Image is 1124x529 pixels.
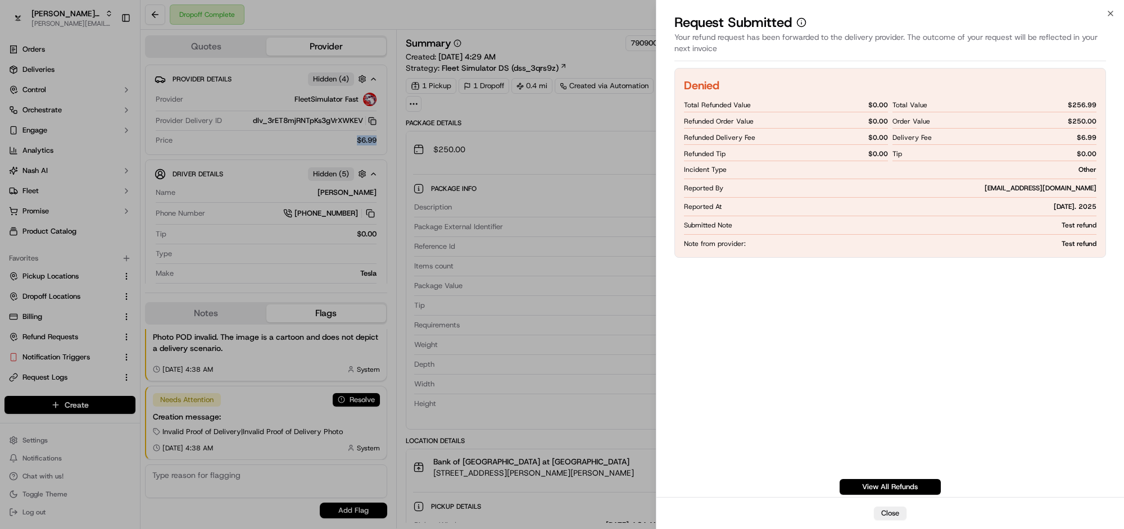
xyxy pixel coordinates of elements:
[1068,117,1096,126] span: $ 250.00
[868,101,888,110] span: $ 0.00
[892,101,927,110] span: Total Value
[95,252,104,261] div: 💻
[191,111,205,124] button: Start new chat
[1078,165,1096,174] span: Other
[11,252,20,261] div: 📗
[24,107,44,127] img: 1727276513143-84d647e1-66c0-4f92-a045-3c9f9f5dfd92
[684,101,751,110] span: Total Refunded Value
[79,278,136,287] a: Powered byPylon
[684,184,723,193] span: Reported By
[51,107,184,118] div: Start new chat
[11,146,75,155] div: Past conversations
[29,72,202,84] input: Got a question? Start typing here...
[1077,133,1096,142] span: $ 6.99
[874,507,907,520] button: Close
[684,202,722,211] span: Reported At
[674,13,792,31] p: Request Submitted
[684,165,727,174] span: Incident Type
[684,221,732,230] span: Submitted Note
[11,194,29,212] img: ezil cloma
[76,174,80,183] span: •
[684,239,746,248] span: Note from provider:
[1077,149,1096,158] span: $ 0.00
[106,251,180,262] span: API Documentation
[840,479,941,495] a: View All Refunds
[35,174,74,183] span: nakirzaman
[174,144,205,157] button: See all
[11,107,31,127] img: 1736555255976-a54dd68f-1ca7-489b-9aae-adbdc363a1c4
[22,251,86,262] span: Knowledge Base
[684,133,755,142] span: Refunded Delivery Fee
[868,149,888,158] span: $ 0.00
[892,133,932,142] span: Delivery Fee
[892,117,930,126] span: Order Value
[1068,101,1096,110] span: $ 256.99
[684,77,719,93] h2: Denied
[1062,221,1096,230] span: Test refund
[35,204,69,213] span: ezil cloma
[112,279,136,287] span: Pylon
[1062,239,1096,248] span: Test refund
[51,118,155,127] div: We're available if you need us!
[7,247,90,267] a: 📗Knowledge Base
[90,247,185,267] a: 💻API Documentation
[674,31,1106,61] div: Your refund request has been forwarded to the delivery provider. The outcome of your request will...
[892,149,902,158] span: Tip
[11,45,205,63] p: Welcome 👋
[868,117,888,126] span: $ 0.00
[11,163,29,181] img: nakirzaman
[83,174,106,183] span: [DATE]
[11,11,34,34] img: Nash
[71,204,75,213] span: •
[868,133,888,142] span: $ 0.00
[684,149,726,158] span: Refunded Tip
[684,117,754,126] span: Refunded Order Value
[985,184,1096,193] span: [EMAIL_ADDRESS][DOMAIN_NAME]
[1054,202,1096,211] span: [DATE]. 2025
[78,204,101,213] span: [DATE]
